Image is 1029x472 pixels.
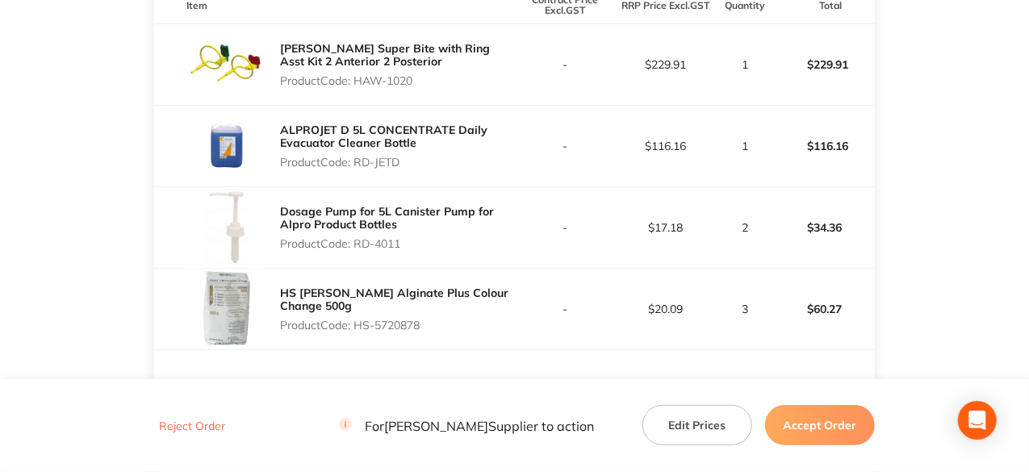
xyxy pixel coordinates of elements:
[186,269,267,349] img: MXY2ZzRlYQ
[186,106,267,186] img: YnNiNHV5NQ
[765,405,875,445] button: Accept Order
[616,303,715,315] p: $20.09
[280,319,514,332] p: Product Code: HS-5720878
[280,41,490,69] a: [PERSON_NAME] Super Bite with Ring Asst Kit 2 Anterior 2 Posterior
[616,140,715,152] p: $116.16
[280,204,494,232] a: Dosage Pump for 5L Canister Pump for Alpro Product Bottles
[775,127,874,165] p: $116.16
[280,286,508,313] a: HS [PERSON_NAME] Alginate Plus Colour Change 500g
[186,24,267,105] img: MXZsdzNwdw
[280,156,514,169] p: Product Code: RD-JETD
[280,74,514,87] p: Product Code: HAW-1020
[717,58,772,71] p: 1
[616,58,715,71] p: $229.91
[775,208,874,247] p: $34.36
[339,418,594,433] p: For [PERSON_NAME] Supplier to action
[516,140,615,152] p: -
[516,58,615,71] p: -
[280,123,487,150] a: ALPROJET D 5L CONCENTRATE Daily Evacuator Cleaner Bottle
[958,401,997,440] div: Open Intercom Messenger
[775,45,874,84] p: $229.91
[775,290,874,328] p: $60.27
[616,221,715,234] p: $17.18
[717,221,772,234] p: 2
[154,350,514,399] td: Message: -
[642,405,752,445] button: Edit Prices
[154,419,230,433] button: Reject Order
[280,237,514,250] p: Product Code: RD-4011
[516,303,615,315] p: -
[186,187,267,268] img: bDEyNHNzbw
[516,221,615,234] p: -
[717,303,772,315] p: 3
[717,140,772,152] p: 1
